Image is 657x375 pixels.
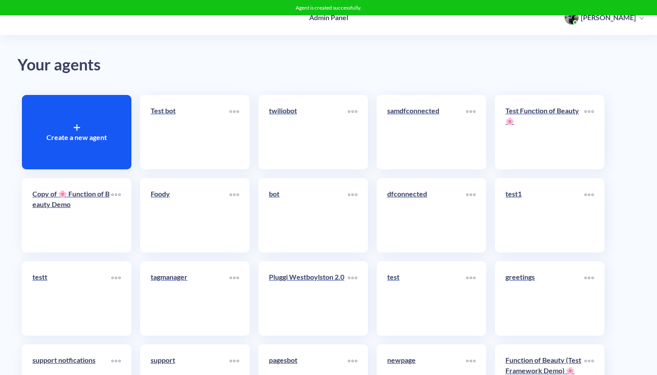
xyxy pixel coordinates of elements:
[18,53,639,77] div: Your agents
[269,272,348,282] p: Pluggi Westboylston 2.0
[32,189,111,242] a: Copy of 🌸 Function of Beauty Demo
[269,189,348,199] p: bot
[151,272,230,325] a: tagmanager
[505,189,584,199] p: test1
[151,105,230,116] p: Test bot
[32,272,111,282] p: testt
[151,189,230,242] a: Foody
[505,105,584,126] p: Test Function of Beauty 🌸
[505,272,584,282] p: greetings
[387,105,466,116] p: samdfconnected
[269,105,348,159] a: twiliobot
[560,10,648,25] button: user photo[PERSON_NAME]
[32,355,111,365] p: support notfications
[387,105,466,159] a: samdfconnected
[581,13,636,22] p: [PERSON_NAME]
[151,189,230,199] p: Foody
[269,272,348,325] a: Pluggi Westboylston 2.0
[151,355,230,365] p: support
[387,189,466,199] p: dfconnected
[32,189,111,210] p: Copy of 🌸 Function of Beauty Demo
[269,189,348,242] a: bot
[296,4,361,11] span: Agent is created successfully.
[565,11,579,25] img: user photo
[505,272,584,325] a: greetings
[387,189,466,242] a: dfconnected
[151,105,230,159] a: Test bot
[46,132,107,143] p: Create a new agent
[387,272,466,282] p: test
[387,355,466,365] p: newpage
[32,272,111,325] a: testt
[387,272,466,325] a: test
[505,189,584,242] a: test1
[269,105,348,116] p: twiliobot
[309,13,348,21] h4: Admin Panel
[151,272,230,282] p: tagmanager
[505,105,584,159] a: Test Function of Beauty 🌸
[269,355,348,365] p: pagesbot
